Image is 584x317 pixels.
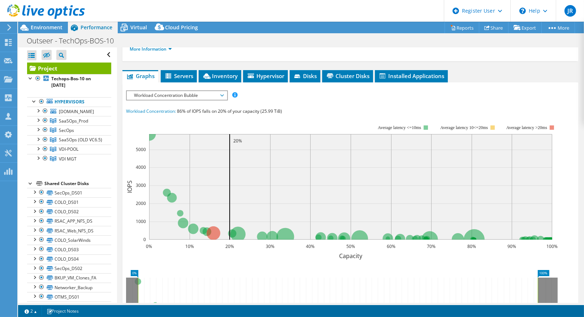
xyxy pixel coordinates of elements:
a: RSAC_Web_NFS_DS [27,226,111,235]
a: SecOps_DS01 [27,188,111,197]
span: [DOMAIN_NAME] [59,108,94,115]
a: Export [508,22,542,33]
text: 20% [233,138,242,144]
a: Networker_Backup [27,283,111,292]
tspan: Average latency 10<=20ms [440,125,488,130]
span: SaaSOps (OLD VC6.5) [59,137,102,143]
span: Disks [293,72,317,80]
a: 2 [20,307,42,316]
span: Installed Applications [378,72,444,80]
span: VDI MGT [59,156,77,162]
span: Cloud Pricing [165,24,198,31]
a: More [541,22,575,33]
a: OTMS_DS01 [27,292,111,301]
text: 4000 [136,164,146,170]
span: Cluster Disks [326,72,369,80]
text: 50% [346,243,355,249]
text: 1000 [136,218,146,224]
a: Techops-Bos-10 on [DATE] [27,74,111,90]
a: [DOMAIN_NAME] [27,107,111,116]
a: COLO_DS03 [27,245,111,254]
a: Reports [445,22,479,33]
text: 0% [146,243,152,249]
text: 3000 [136,182,146,188]
a: SecOps [27,125,111,135]
text: 90% [507,243,516,249]
text: 5000 [136,146,146,153]
span: Environment [31,24,62,31]
text: 100% [547,243,558,249]
text: Average latency >20ms [506,125,547,130]
span: Workload Concentration: [126,108,176,114]
div: Shared Cluster Disks [44,179,111,188]
a: RSAC_APP_NFS_DS [27,217,111,226]
span: SecOps [59,127,74,133]
a: Share [479,22,509,33]
text: Capacity [339,252,363,260]
a: SaaSOps_Prod [27,116,111,125]
a: Project [27,63,111,74]
text: 40% [306,243,315,249]
text: 10% [185,243,194,249]
a: VDI MGT [27,154,111,163]
a: Hypervisors [27,97,111,107]
tspan: Average latency <=10ms [378,125,421,130]
a: COLO_DS04 [27,254,111,264]
span: Virtual [130,24,147,31]
span: Workload Concentration Bubble [130,91,223,100]
span: Graphs [126,72,155,80]
span: Hypervisor [247,72,284,80]
text: 0 [143,236,146,243]
span: Inventory [202,72,238,80]
svg: \n [519,8,526,14]
span: Servers [164,72,193,80]
text: 60% [387,243,395,249]
a: SecOps_DS02 [27,264,111,273]
text: 80% [467,243,476,249]
a: VDI-POOL [27,145,111,154]
a: COLO_SolarWinds [27,235,111,245]
b: Techops-Bos-10 on [DATE] [51,76,91,88]
h1: Outseer - TechOps-BOS-10 [23,37,125,45]
a: More Information [130,46,172,52]
span: SaaSOps_Prod [59,118,88,124]
span: 86% of IOPS falls on 20% of your capacity (25.99 TiB) [177,108,282,114]
a: datastore1 (5) [27,301,111,311]
span: JR [564,5,576,17]
a: COLO_DS02 [27,207,111,217]
text: IOPS [126,180,134,193]
text: 30% [266,243,274,249]
a: SaaSOps (OLD VC6.5) [27,135,111,145]
text: 2000 [136,200,146,206]
a: COLO_DS01 [27,197,111,207]
a: BKUP_VM_Clones_FA [27,273,111,283]
text: 20% [225,243,234,249]
a: Project Notes [42,307,84,316]
span: Performance [81,24,112,31]
span: VDI-POOL [59,146,78,152]
text: 70% [427,243,436,249]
